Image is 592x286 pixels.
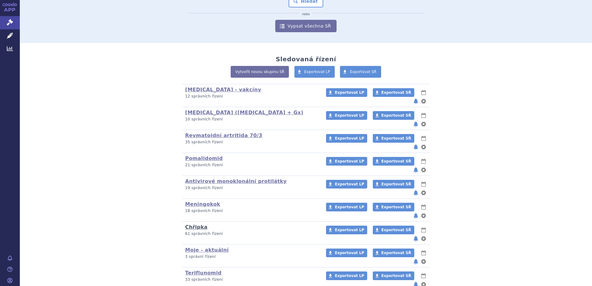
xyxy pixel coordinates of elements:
[185,185,318,191] p: 19 správních řízení
[185,208,318,214] p: 18 správních řízení
[326,88,367,97] a: Exportovat LP
[185,277,318,282] p: 33 správních řízení
[420,166,427,174] button: nastavení
[373,271,414,280] a: Exportovat SŘ
[381,182,411,186] span: Exportovat SŘ
[275,20,337,32] a: Vypsat všechna SŘ
[185,270,222,276] a: Teriflunomid
[381,274,411,278] span: Exportovat SŘ
[381,205,411,209] span: Exportovat SŘ
[381,159,411,163] span: Exportovat SŘ
[420,180,427,188] button: lhůty
[294,66,335,78] a: Exportovat LP
[185,178,287,184] a: Antivirové monoklonální protilátky
[185,162,318,168] p: 21 správních řízení
[420,189,427,197] button: nastavení
[420,120,427,128] button: nastavení
[185,155,223,161] a: Pomalidomid
[373,180,414,188] a: Exportovat SŘ
[299,12,313,16] i: nebo
[373,157,414,166] a: Exportovat SŘ
[420,97,427,105] button: nastavení
[373,226,414,234] a: Exportovat SŘ
[340,66,381,78] a: Exportovat SŘ
[326,249,367,257] a: Exportovat LP
[185,117,318,122] p: 10 správních řízení
[413,189,419,197] button: notifikace
[304,70,330,74] span: Exportovat LP
[420,258,427,265] button: nastavení
[420,212,427,219] button: nastavení
[185,201,220,207] a: Meningokok
[373,249,414,257] a: Exportovat SŘ
[185,94,318,99] p: 12 správních řízení
[326,271,367,280] a: Exportovat LP
[335,228,364,232] span: Exportovat LP
[413,97,419,105] button: notifikace
[335,274,364,278] span: Exportovat LP
[381,90,411,95] span: Exportovat SŘ
[420,235,427,242] button: nastavení
[420,158,427,165] button: lhůty
[420,112,427,119] button: lhůty
[420,272,427,279] button: lhůty
[373,111,414,120] a: Exportovat SŘ
[185,87,261,93] a: [MEDICAL_DATA] - vakcíny
[185,132,262,138] a: Revmatoidní artritida 70/3
[413,166,419,174] button: notifikace
[420,89,427,96] button: lhůty
[335,113,364,118] span: Exportovat LP
[326,157,367,166] a: Exportovat LP
[335,251,364,255] span: Exportovat LP
[185,110,303,115] a: [MEDICAL_DATA] ([MEDICAL_DATA] + Gx)
[420,143,427,151] button: nastavení
[185,231,318,236] p: 61 správních řízení
[326,111,367,120] a: Exportovat LP
[413,120,419,128] button: notifikace
[326,180,367,188] a: Exportovat LP
[373,134,414,143] a: Exportovat SŘ
[381,136,411,141] span: Exportovat SŘ
[381,228,411,232] span: Exportovat SŘ
[335,205,364,209] span: Exportovat LP
[420,203,427,211] button: lhůty
[335,90,364,95] span: Exportovat LP
[335,136,364,141] span: Exportovat LP
[420,135,427,142] button: lhůty
[420,226,427,234] button: lhůty
[381,251,411,255] span: Exportovat SŘ
[413,235,419,242] button: notifikace
[350,70,377,74] span: Exportovat SŘ
[185,140,318,145] p: 35 správních řízení
[326,134,367,143] a: Exportovat LP
[413,258,419,265] button: notifikace
[185,254,318,259] p: 3 správní řízení
[373,88,414,97] a: Exportovat SŘ
[381,113,411,118] span: Exportovat SŘ
[185,247,229,253] a: Moje - aktuální
[373,203,414,211] a: Exportovat SŘ
[413,143,419,151] button: notifikace
[335,182,364,186] span: Exportovat LP
[420,249,427,257] button: lhůty
[326,203,367,211] a: Exportovat LP
[326,226,367,234] a: Exportovat LP
[231,66,289,78] a: Vytvořit novou skupinu SŘ
[276,55,336,63] h2: Sledovaná řízení
[185,224,207,230] a: Chřipka
[335,159,364,163] span: Exportovat LP
[413,212,419,219] button: notifikace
